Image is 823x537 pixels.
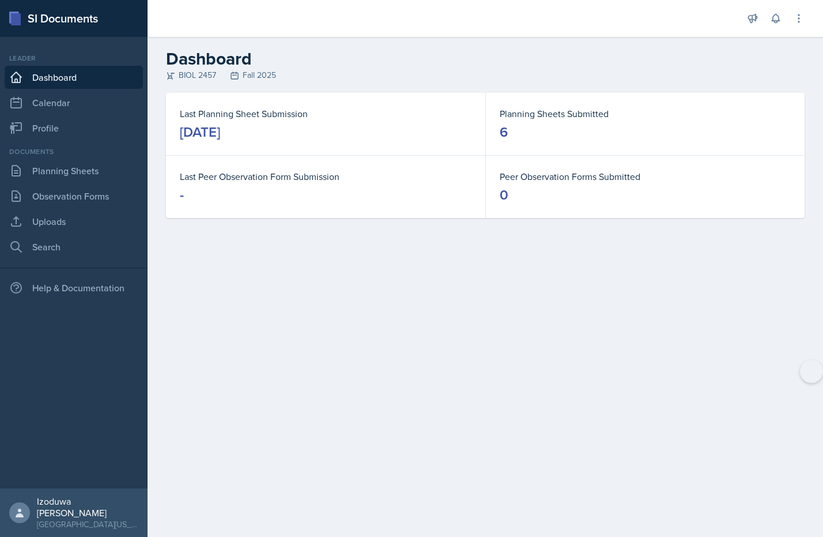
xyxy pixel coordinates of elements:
[180,107,471,121] dt: Last Planning Sheet Submission
[500,170,791,183] dt: Peer Observation Forms Submitted
[5,276,143,299] div: Help & Documentation
[180,186,184,204] div: -
[500,107,791,121] dt: Planning Sheets Submitted
[5,185,143,208] a: Observation Forms
[166,69,805,81] div: BIOL 2457 Fall 2025
[37,519,138,530] div: [GEOGRAPHIC_DATA][US_STATE]
[166,48,805,69] h2: Dashboard
[5,91,143,114] a: Calendar
[500,186,508,204] div: 0
[5,235,143,258] a: Search
[37,495,138,519] div: Izoduwa [PERSON_NAME]
[5,66,143,89] a: Dashboard
[5,117,143,140] a: Profile
[5,210,143,233] a: Uploads
[5,147,143,157] div: Documents
[500,123,508,141] div: 6
[5,159,143,182] a: Planning Sheets
[180,170,471,183] dt: Last Peer Observation Form Submission
[5,53,143,63] div: Leader
[180,123,220,141] div: [DATE]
